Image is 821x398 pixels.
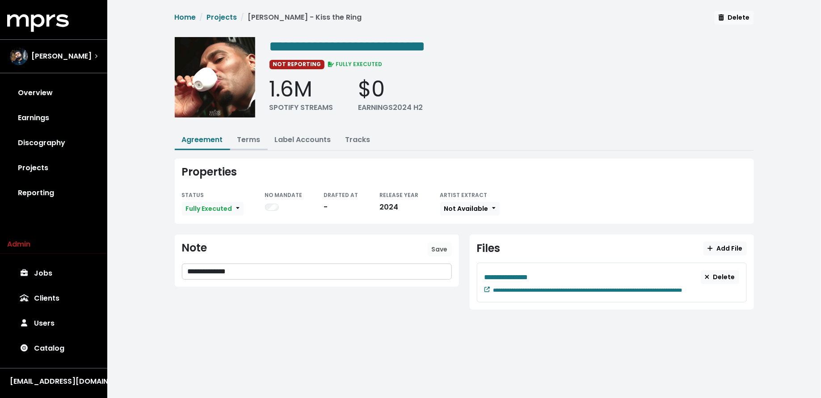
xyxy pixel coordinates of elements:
small: ARTIST EXTRACT [440,191,488,199]
a: Home [175,12,196,22]
div: - [324,202,358,213]
div: 1.6M [269,76,333,102]
a: Agreement [182,134,223,145]
a: Overview [7,80,100,105]
span: Not Available [444,204,488,213]
span: FULLY EXECUTED [326,60,383,68]
small: STATUS [182,191,204,199]
span: Edit value [493,288,682,293]
a: Catalog [7,336,100,361]
button: Add File [703,242,746,256]
span: [PERSON_NAME] [31,51,92,62]
small: NO MANDATE [265,191,303,199]
a: Earnings [7,105,100,130]
a: Terms [237,134,261,145]
div: [EMAIL_ADDRESS][DOMAIN_NAME] [10,376,97,387]
span: Delete [705,272,735,281]
img: The selected account / producer [10,47,28,65]
span: Add File [707,244,742,253]
div: Note [182,242,207,255]
button: Delete [715,11,754,25]
a: Label Accounts [275,134,331,145]
button: Not Available [440,202,500,216]
img: Album cover for this project [175,37,255,117]
a: Projects [7,155,100,180]
div: Properties [182,166,747,179]
button: Delete [701,270,739,284]
button: [EMAIL_ADDRESS][DOMAIN_NAME] [7,376,100,387]
a: Jobs [7,261,100,286]
div: Files [477,242,501,255]
small: RELEASE YEAR [380,191,419,199]
span: NOT REPORTING [269,60,325,69]
a: Projects [207,12,237,22]
a: mprs logo [7,17,69,28]
span: Delete [719,13,749,22]
a: Discography [7,130,100,155]
button: Fully Executed [182,202,244,216]
a: Users [7,311,100,336]
div: SPOTIFY STREAMS [269,102,333,113]
div: $0 [358,76,423,102]
a: Clients [7,286,100,311]
span: Edit value [269,39,425,54]
div: 2024 [380,202,419,213]
span: Edit value [484,274,528,281]
nav: breadcrumb [175,12,362,30]
li: [PERSON_NAME] - Kiss the Ring [237,12,362,23]
a: Reporting [7,180,100,205]
div: EARNINGS 2024 H2 [358,102,423,113]
span: Fully Executed [186,204,232,213]
small: DRAFTED AT [324,191,358,199]
a: Tracks [345,134,371,145]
